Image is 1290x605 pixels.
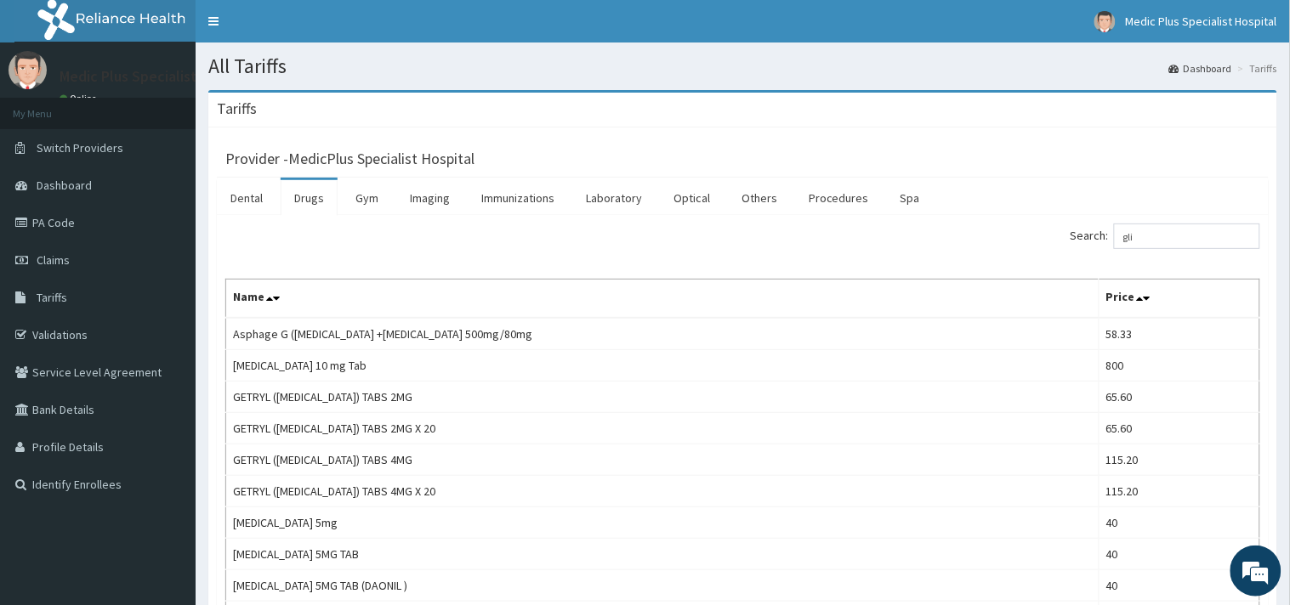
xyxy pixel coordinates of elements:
[226,280,1100,319] th: Name
[9,415,324,474] textarea: Type your message and hit 'Enter'
[31,85,69,127] img: d_794563401_company_1708531726252_794563401
[9,51,47,89] img: User Image
[1099,539,1259,570] td: 40
[99,189,235,361] span: We're online!
[795,180,883,216] a: Procedures
[1099,570,1259,602] td: 40
[226,507,1100,539] td: [MEDICAL_DATA] 5mg
[281,180,338,216] a: Drugs
[572,180,656,216] a: Laboratory
[1234,61,1277,76] li: Tariffs
[396,180,463,216] a: Imaging
[37,290,67,305] span: Tariffs
[226,570,1100,602] td: [MEDICAL_DATA] 5MG TAB (DAONIL )
[1099,280,1259,319] th: Price
[226,318,1100,350] td: Asphage G ([MEDICAL_DATA] +[MEDICAL_DATA] 500mg/80mg
[1099,318,1259,350] td: 58.33
[279,8,320,49] div: Minimize live chat window
[1099,444,1259,476] td: 115.20
[226,476,1100,507] td: GETRYL ([MEDICAL_DATA]) TABS 4MG X 20
[1126,14,1277,29] span: Medic Plus Specialist Hospital
[60,93,100,105] a: Online
[37,252,70,268] span: Claims
[60,69,257,84] p: Medic Plus Specialist Hospital
[217,180,276,216] a: Dental
[1071,223,1260,249] label: Search:
[887,180,934,216] a: Spa
[1099,476,1259,507] td: 115.20
[37,140,123,155] span: Switch Providers
[1094,11,1116,32] img: User Image
[88,95,286,117] div: Chat with us now
[468,180,568,216] a: Immunizations
[226,413,1100,444] td: GETRYL ([MEDICAL_DATA]) TABS 2MG X 20
[1099,507,1259,539] td: 40
[208,55,1277,77] h1: All Tariffs
[1099,413,1259,444] td: 65.60
[226,539,1100,570] td: [MEDICAL_DATA] 5MG TAB
[226,350,1100,382] td: [MEDICAL_DATA] 10 mg Tab
[342,180,392,216] a: Gym
[226,444,1100,476] td: GETRYL ([MEDICAL_DATA]) TABS 4MG
[1114,223,1260,249] input: Search:
[1099,350,1259,382] td: 800
[37,178,92,193] span: Dashboard
[225,151,475,167] h3: Provider - MedicPlus Specialist Hospital
[728,180,791,216] a: Others
[226,382,1100,413] td: GETRYL ([MEDICAL_DATA]) TABS 2MG
[1099,382,1259,413] td: 65.60
[1169,61,1232,76] a: Dashboard
[660,180,724,216] a: Optical
[217,101,257,116] h3: Tariffs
